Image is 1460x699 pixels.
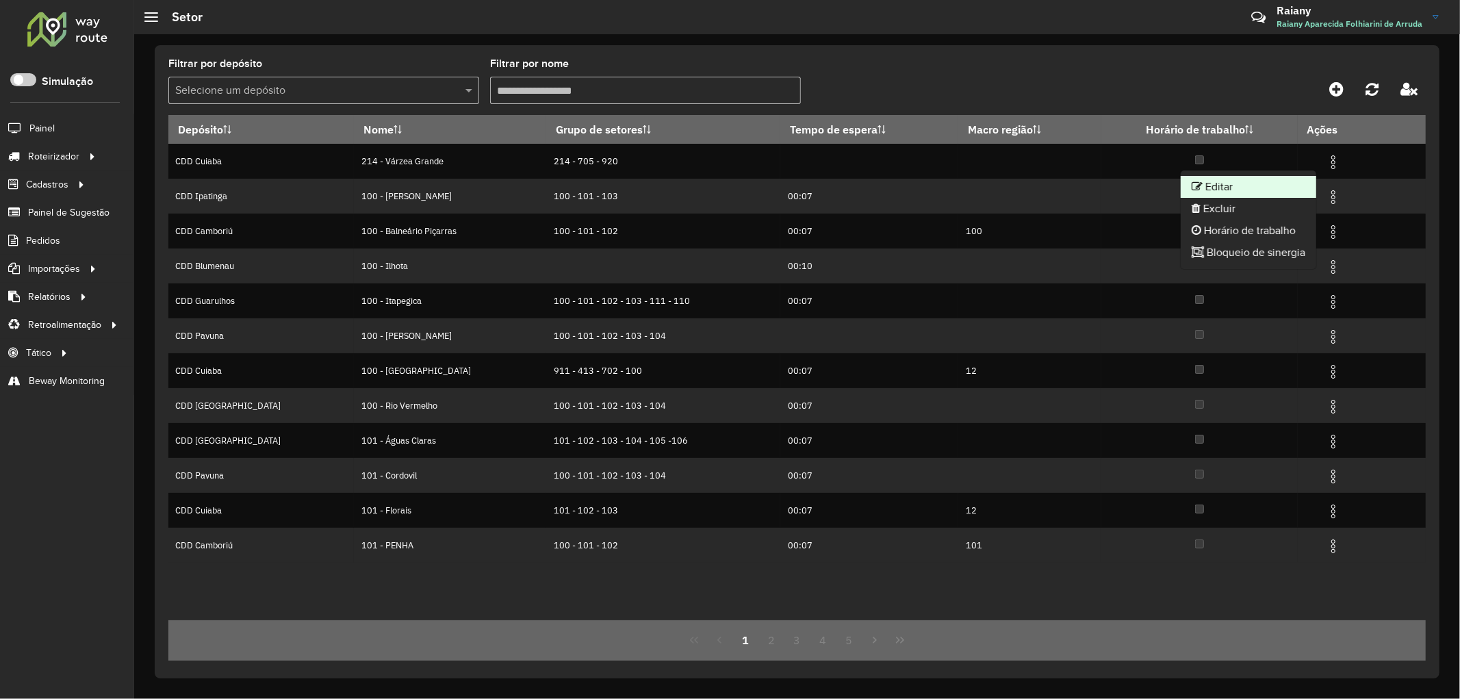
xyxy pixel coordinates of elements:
td: 100 - 101 - 102 - 103 - 104 [546,318,780,353]
td: 101 [958,528,1101,563]
td: 100 - Balneário Piçarras [354,214,546,249]
td: 00:07 [780,214,958,249]
span: Pedidos [26,233,60,248]
td: 00:10 [780,249,958,283]
td: CDD Ipatinga [168,179,354,214]
td: CDD Pavuna [168,458,354,493]
button: 3 [784,627,810,653]
th: Depósito [168,115,354,144]
label: Simulação [42,73,93,90]
span: Importações [28,262,80,276]
td: 00:07 [780,528,958,563]
td: 00:07 [780,353,958,388]
button: 5 [836,627,862,653]
label: Filtrar por nome [490,55,569,72]
td: CDD Guarulhos [168,283,354,318]
span: Raiany Aparecida Folhiarini de Arruda [1277,18,1422,30]
span: Cadastros [26,177,68,192]
td: 100 - 101 - 102 - 103 - 111 - 110 [546,283,780,318]
td: CDD Cuiaba [168,353,354,388]
span: Relatórios [28,290,71,304]
td: 100 - Rio Vermelho [354,388,546,423]
li: Bloqueio de sinergia [1181,242,1316,264]
td: 12 [958,493,1101,528]
td: 100 - 101 - 102 [546,214,780,249]
span: Tático [26,346,51,360]
td: 100 - 101 - 102 [546,528,780,563]
td: 100 - Ilhota [354,249,546,283]
td: CDD [GEOGRAPHIC_DATA] [168,423,354,458]
td: 00:07 [780,283,958,318]
td: 100 - 101 - 102 - 103 - 104 [546,458,780,493]
td: CDD Blumenau [168,249,354,283]
button: 4 [810,627,836,653]
td: 214 - Várzea Grande [354,144,546,179]
li: Excluir [1181,198,1316,220]
td: 101 - Águas Claras [354,423,546,458]
span: Retroalimentação [28,318,101,332]
td: CDD [GEOGRAPHIC_DATA] [168,388,354,423]
td: 214 - 705 - 920 [546,144,780,179]
th: Tempo de espera [780,115,958,144]
label: Filtrar por depósito [168,55,262,72]
td: CDD Cuiaba [168,493,354,528]
td: 100 - [PERSON_NAME] [354,179,546,214]
li: Editar [1181,176,1316,198]
td: 100 - 101 - 102 - 103 - 104 [546,388,780,423]
td: 12 [958,353,1101,388]
button: Next Page [862,627,888,653]
td: 00:07 [780,423,958,458]
td: 101 - Cordovil [354,458,546,493]
span: Painel [29,121,55,136]
li: Horário de trabalho [1181,220,1316,242]
th: Nome [354,115,546,144]
td: CDD Camboriú [168,214,354,249]
td: 100 - Itapegica [354,283,546,318]
td: CDD Cuiaba [168,144,354,179]
button: Last Page [887,627,913,653]
span: Beway Monitoring [29,374,105,388]
h2: Setor [158,10,203,25]
td: 101 - Florais [354,493,546,528]
th: Macro região [958,115,1101,144]
span: Painel de Sugestão [28,205,110,220]
td: 101 - 102 - 103 [546,493,780,528]
th: Ações [1298,115,1380,144]
span: Roteirizador [28,149,79,164]
button: 2 [758,627,784,653]
td: CDD Pavuna [168,318,354,353]
td: 101 - PENHA [354,528,546,563]
a: Contato Rápido [1244,3,1273,32]
td: 00:07 [780,388,958,423]
td: CDD Camboriú [168,528,354,563]
td: 100 - [PERSON_NAME] [354,318,546,353]
td: 00:07 [780,458,958,493]
td: 911 - 413 - 702 - 100 [546,353,780,388]
td: 100 [958,214,1101,249]
th: Grupo de setores [546,115,780,144]
th: Horário de trabalho [1101,115,1298,144]
td: 100 - [GEOGRAPHIC_DATA] [354,353,546,388]
td: 00:07 [780,179,958,214]
td: 00:07 [780,493,958,528]
button: 1 [732,627,758,653]
td: 101 - 102 - 103 - 104 - 105 -106 [546,423,780,458]
td: 100 - 101 - 103 [546,179,780,214]
h3: Raiany [1277,4,1422,17]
